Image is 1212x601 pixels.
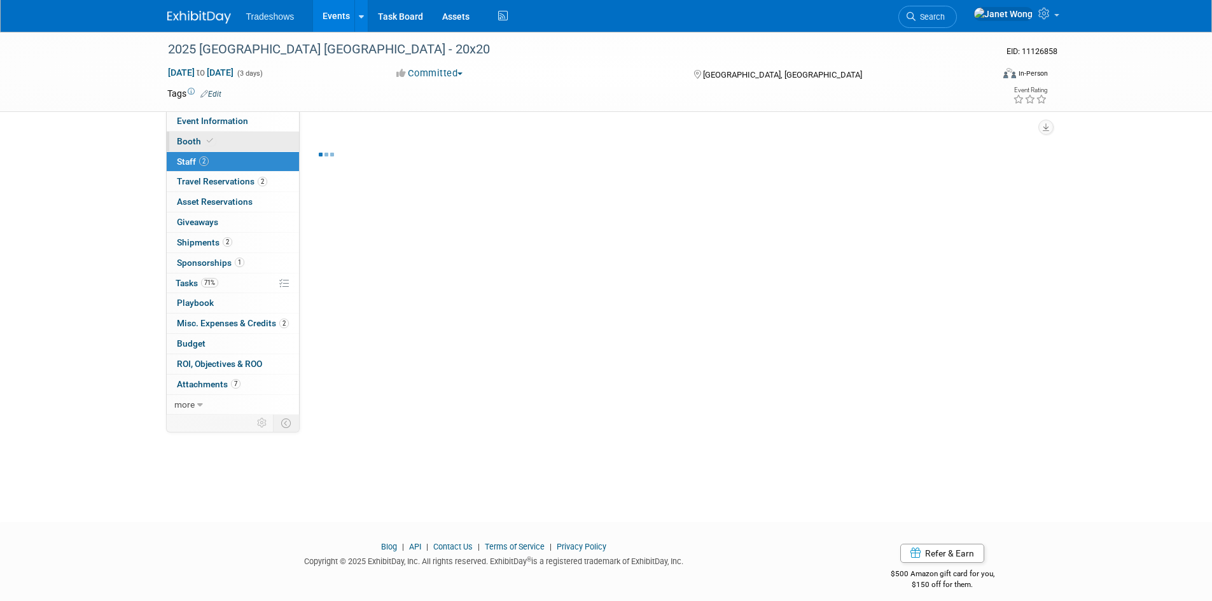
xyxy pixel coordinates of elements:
sup: ® [527,556,531,563]
a: ROI, Objectives & ROO [167,354,299,374]
button: Committed [392,67,468,80]
a: Giveaways [167,212,299,232]
a: Asset Reservations [167,192,299,212]
a: Blog [381,542,397,551]
a: Shipments2 [167,233,299,252]
div: Event Format [917,66,1048,85]
span: [GEOGRAPHIC_DATA], [GEOGRAPHIC_DATA] [703,70,862,79]
span: 2 [199,156,209,166]
div: Event Rating [1013,87,1047,93]
span: Giveaways [177,217,218,227]
span: 2 [223,237,232,247]
span: | [423,542,431,551]
a: Staff2 [167,152,299,172]
i: Booth reservation complete [207,137,213,144]
span: 2 [279,319,289,328]
span: Tasks [176,278,218,288]
a: Budget [167,334,299,354]
div: In-Person [1018,69,1048,78]
img: Janet Wong [973,7,1033,21]
a: Travel Reservations2 [167,172,299,191]
span: more [174,399,195,410]
span: Attachments [177,379,240,389]
div: $500 Amazon gift card for you, [840,560,1045,590]
a: more [167,395,299,415]
a: Attachments7 [167,375,299,394]
img: loading... [319,153,334,156]
a: Edit [200,90,221,99]
div: Copyright © 2025 ExhibitDay, Inc. All rights reserved. ExhibitDay is a registered trademark of Ex... [167,553,821,567]
span: Event Information [177,116,248,126]
span: | [475,542,483,551]
a: Terms of Service [485,542,545,551]
span: Sponsorships [177,258,244,268]
a: API [409,542,421,551]
span: Travel Reservations [177,176,267,186]
span: (3 days) [236,69,263,78]
td: Toggle Event Tabs [273,415,299,431]
span: 71% [201,278,218,287]
span: Staff [177,156,209,167]
span: 2 [258,177,267,186]
a: Search [898,6,957,28]
span: Playbook [177,298,214,308]
span: | [547,542,555,551]
span: | [399,542,407,551]
a: Refer & Earn [900,544,984,563]
span: Booth [177,136,216,146]
a: Tasks71% [167,273,299,293]
a: Booth [167,132,299,151]
a: Contact Us [433,542,473,551]
span: 1 [235,258,244,267]
a: Sponsorships1 [167,253,299,273]
a: Misc. Expenses & Credits2 [167,314,299,333]
img: ExhibitDay [167,11,231,24]
span: ROI, Objectives & ROO [177,359,262,369]
div: $150 off for them. [840,579,1045,590]
span: [DATE] [DATE] [167,67,234,78]
div: 2025 [GEOGRAPHIC_DATA] [GEOGRAPHIC_DATA] - 20x20 [164,38,973,61]
span: Tradeshows [246,11,295,22]
a: Event Information [167,111,299,131]
span: Shipments [177,237,232,247]
img: Format-Inperson.png [1003,68,1016,78]
td: Tags [167,87,221,100]
a: Privacy Policy [557,542,606,551]
span: Event ID: 11126858 [1007,46,1057,56]
td: Personalize Event Tab Strip [251,415,274,431]
span: 7 [231,379,240,389]
span: Budget [177,338,205,349]
span: to [195,67,207,78]
a: Playbook [167,293,299,313]
span: Search [916,12,945,22]
span: Misc. Expenses & Credits [177,318,289,328]
span: Asset Reservations [177,197,253,207]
